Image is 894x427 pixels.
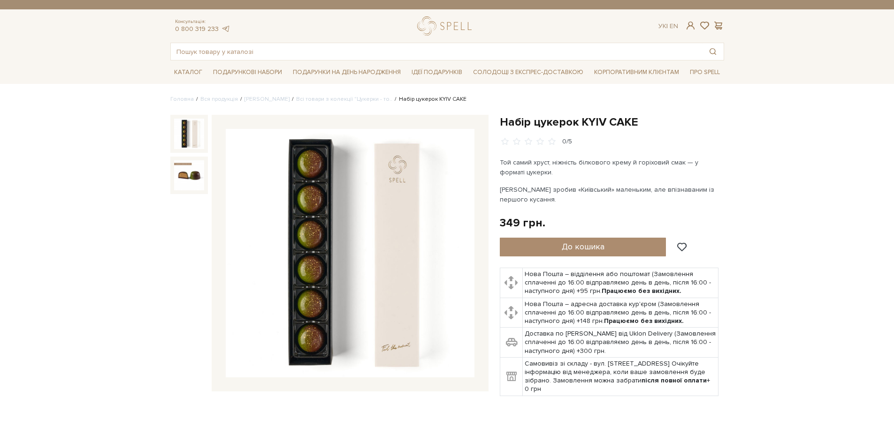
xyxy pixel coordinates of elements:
td: Нова Пошта – адресна доставка кур'єром (Замовлення сплаченні до 16:00 відправляємо день в день, п... [523,298,718,328]
td: Доставка по [PERSON_NAME] від Uklon Delivery (Замовлення сплаченні до 16:00 відправляємо день в д... [523,328,718,358]
a: Солодощі з експрес-доставкою [469,64,587,80]
p: Той самий хруст, ніжність білкового крему й горіховий смак — у форматі цукерки. [500,157,720,177]
a: Всі товари з колекції "Цукерки - то.. [296,96,392,103]
span: Каталог [170,65,206,80]
a: logo [417,16,476,36]
li: Набір цукерок KYIV CAKE [392,95,466,104]
a: Корпоративним клієнтам [590,64,683,80]
div: 349 грн. [500,216,545,230]
img: Набір цукерок KYIV CAKE [174,160,204,190]
span: Про Spell [686,65,724,80]
a: 0 800 319 233 [175,25,219,33]
span: До кошика [562,241,604,252]
h1: Набір цукерок KYIV CAKE [500,115,724,129]
span: Консультація: [175,19,230,25]
p: [PERSON_NAME] зробив «Київський» маленьким, але впізнаваним із першого кусання. [500,185,720,204]
img: Набір цукерок KYIV CAKE [174,119,204,149]
div: Ук [658,22,678,30]
button: До кошика [500,238,666,256]
span: Ідеї подарунків [408,65,466,80]
a: Вся продукція [200,96,238,103]
a: En [670,22,678,30]
td: Нова Пошта – відділення або поштомат (Замовлення сплаченні до 16:00 відправляємо день в день, піс... [523,268,718,298]
span: | [666,22,668,30]
input: Пошук товару у каталозі [171,43,702,60]
td: Самовивіз зі складу - вул. [STREET_ADDRESS] Очікуйте інформацію від менеджера, коли ваше замовлен... [523,357,718,396]
span: Подарункові набори [209,65,286,80]
a: [PERSON_NAME] [245,96,290,103]
div: 0/5 [562,137,572,146]
button: Пошук товару у каталозі [702,43,724,60]
span: Подарунки на День народження [289,65,405,80]
b: після повної оплати [642,376,707,384]
a: telegram [221,25,230,33]
b: Працюємо без вихідних. [602,287,681,295]
b: Працюємо без вихідних. [604,317,684,325]
a: Головна [170,96,194,103]
img: Набір цукерок KYIV CAKE [226,129,474,377]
